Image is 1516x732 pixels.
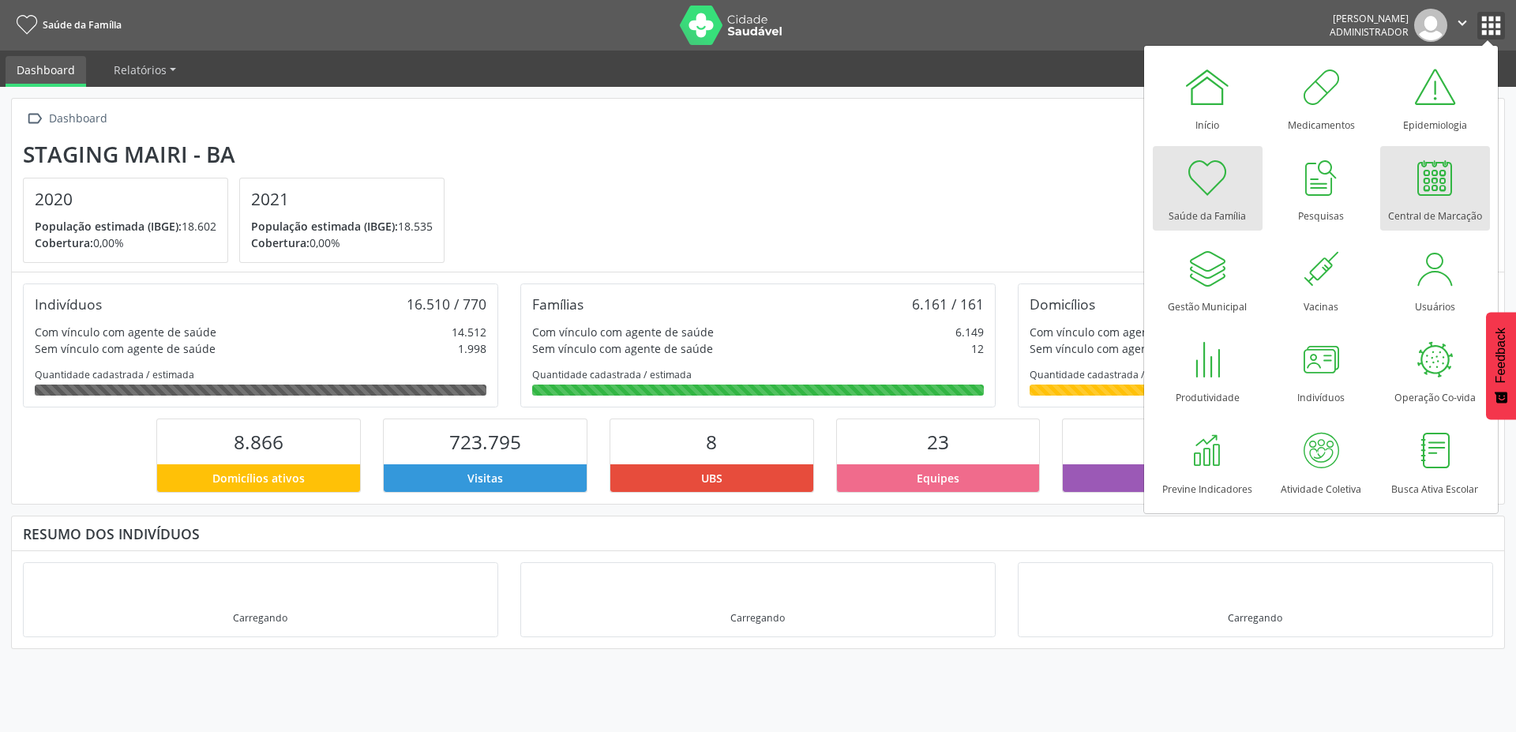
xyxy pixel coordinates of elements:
div: Dashboard [46,107,110,130]
a: Busca Ativa Escolar [1380,419,1490,504]
img: img [1414,9,1447,42]
h4: 2021 [251,190,433,209]
div: Staging Mairi - BA [23,141,456,167]
div: 12 [971,340,984,357]
div: Com vínculo com agente de saúde [1030,324,1211,340]
p: 18.602 [35,218,216,235]
p: 0,00% [251,235,433,251]
span: População estimada (IBGE): [251,219,398,234]
span: Saúde da Família [43,18,122,32]
div: Famílias [532,295,584,313]
button:  [1447,9,1477,42]
div: Sem vínculo com agente de saúde [532,340,713,357]
a: Usuários [1380,237,1490,321]
a: Pesquisas [1266,146,1376,231]
div: Com vínculo com agente de saúde [35,324,216,340]
span: População estimada (IBGE): [35,219,182,234]
span: Domicílios ativos [212,470,305,486]
div: Carregando [233,611,287,625]
a: Epidemiologia [1380,55,1490,140]
div: 6.149 [955,324,984,340]
a: Relatórios [103,56,187,84]
a: Indivíduos [1266,328,1376,412]
div: 16.510 / 770 [407,295,486,313]
div: Quantidade cadastrada / estimada [35,368,486,381]
p: 0,00% [35,235,216,251]
a: Início [1153,55,1263,140]
div: 14.512 [452,324,486,340]
p: 18.535 [251,218,433,235]
span: Relatórios [114,62,167,77]
h4: 2020 [35,190,216,209]
a: Saúde da Família [11,12,122,38]
span: 8.866 [234,429,283,455]
span: Equipes [917,470,959,486]
div: Sem vínculo com agente de saúde [35,340,216,357]
span: 23 [927,429,949,455]
a: Produtividade [1153,328,1263,412]
div: Indivíduos [35,295,102,313]
i:  [1454,14,1471,32]
a: Gestão Municipal [1153,237,1263,321]
a:  Dashboard [23,107,110,130]
span: Cobertura: [35,235,93,250]
span: 723.795 [449,429,521,455]
div: Quantidade cadastrada / estimada [532,368,984,381]
a: Atividade Coletiva [1266,419,1376,504]
div: Quantidade cadastrada / estimada [1030,368,1481,381]
a: Central de Marcação [1380,146,1490,231]
div: Carregando [730,611,785,625]
span: Feedback [1494,328,1508,383]
a: Previne Indicadores [1153,419,1263,504]
div: Com vínculo com agente de saúde [532,324,714,340]
a: Medicamentos [1266,55,1376,140]
div: Resumo dos indivíduos [23,525,1493,542]
a: Operação Co-vida [1380,328,1490,412]
button: Feedback - Mostrar pesquisa [1486,312,1516,419]
span: Cobertura: [251,235,310,250]
span: Administrador [1330,25,1409,39]
div: Carregando [1228,611,1282,625]
a: Vacinas [1266,237,1376,321]
div: [PERSON_NAME] [1330,12,1409,25]
span: 8 [706,429,717,455]
div: Domicílios [1030,295,1095,313]
div: Sem vínculo com agente de saúde [1030,340,1210,357]
a: Saúde da Família [1153,146,1263,231]
span: UBS [701,470,722,486]
span: Visitas [467,470,503,486]
div: 1.998 [458,340,486,357]
div: 6.161 / 161 [912,295,984,313]
i:  [23,107,46,130]
button: apps [1477,12,1505,39]
a: Dashboard [6,56,86,87]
